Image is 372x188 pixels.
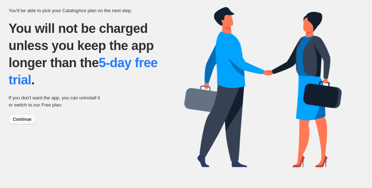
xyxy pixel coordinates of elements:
[9,7,184,14] p: You'll be able to pick your CatalogAce plan on the next step.
[9,20,177,89] p: You will not be charged unless you keep the app longer than the .
[9,94,103,109] p: If you don't want the app, you can uninstall it or switch to our Free plan.
[13,117,31,122] span: Continue
[9,114,36,124] button: Continue
[184,7,342,167] img: trial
